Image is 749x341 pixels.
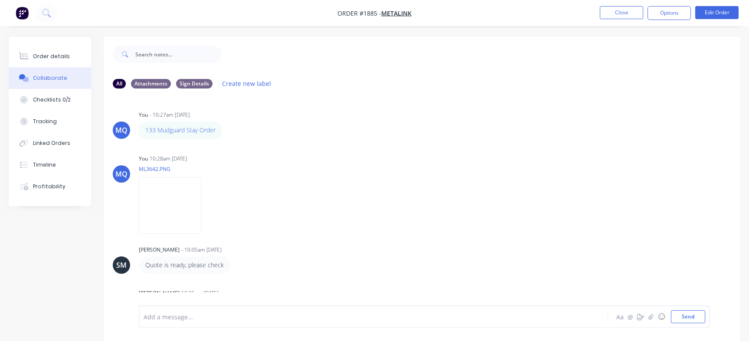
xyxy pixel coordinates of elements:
div: Order details [33,52,70,60]
div: Profitability [33,183,65,190]
div: Linked Orders [33,139,70,147]
button: Linked Orders [9,132,91,154]
a: 133 Mudguard Stay Order [145,126,216,134]
div: MQ [115,169,128,179]
div: Sign Details [176,79,213,89]
div: [PERSON_NAME] [139,289,180,297]
button: Create new label [218,78,276,89]
div: Collaborate [33,74,67,82]
div: - 10:05am [DATE] [181,246,222,254]
div: 10:28am [DATE] [150,155,187,163]
div: [PERSON_NAME] [139,246,180,254]
span: Order #1885 - [337,9,381,17]
div: You [139,155,148,163]
input: Search notes... [135,46,221,63]
a: Metalink [381,9,412,17]
button: Edit Order [695,6,739,19]
button: Timeline [9,154,91,176]
div: - 10:27am [DATE] [150,111,190,119]
button: Aa [615,311,625,322]
div: Tracking [33,118,57,125]
button: Order details [9,46,91,67]
button: Close [600,6,643,19]
p: Quote is ready, please check [145,261,224,269]
button: Checklists 0/2 [9,89,91,111]
button: Send [671,310,705,323]
div: Attachments [131,79,171,89]
button: Tracking [9,111,91,132]
div: You [139,111,148,119]
div: Checklists 0/2 [33,96,71,104]
div: All [113,79,126,89]
div: SM [116,260,127,270]
div: Timeline [33,161,56,169]
p: ML3642.PNG [139,165,210,173]
button: Options [648,6,691,20]
button: Collaborate [9,67,91,89]
div: 10:05am [DATE] [181,289,219,297]
button: @ [625,311,635,322]
button: Profitability [9,176,91,197]
img: Factory [16,7,29,20]
button: ☺ [656,311,667,322]
div: MQ [115,125,128,135]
